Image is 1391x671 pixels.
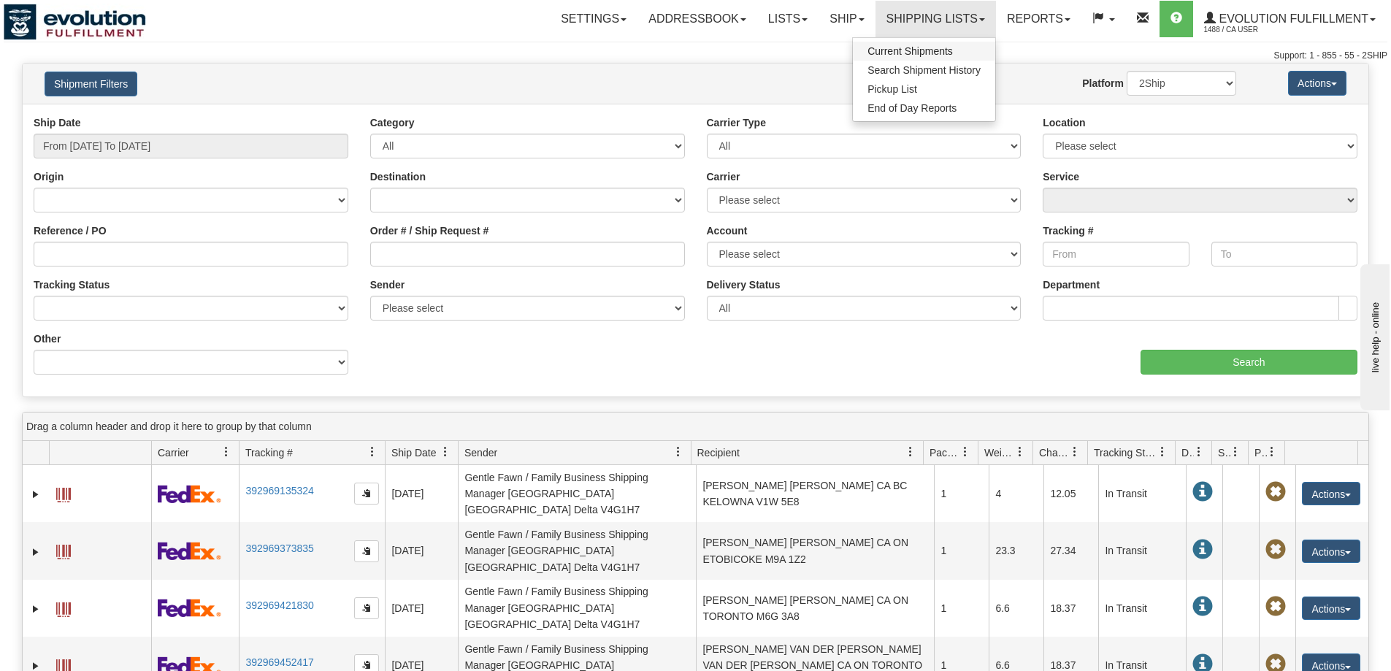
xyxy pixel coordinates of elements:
span: Search Shipment History [867,64,981,76]
span: Pickup List [867,83,917,95]
td: In Transit [1098,465,1186,522]
label: Service [1043,169,1079,184]
button: Copy to clipboard [354,540,379,562]
a: Pickup Status filter column settings [1260,440,1284,464]
span: Pickup Not Assigned [1265,597,1286,617]
span: Charge [1039,445,1070,460]
button: Copy to clipboard [354,483,379,505]
a: Carrier filter column settings [214,440,239,464]
label: Reference / PO [34,223,107,238]
span: Delivery Status [1181,445,1194,460]
span: 1488 / CA User [1204,23,1314,37]
a: Charge filter column settings [1062,440,1087,464]
button: Actions [1288,71,1346,96]
img: logo1488.jpg [4,4,146,40]
button: Shipment Filters [45,72,137,96]
a: Shipping lists [875,1,996,37]
input: To [1211,242,1357,267]
label: Department [1043,277,1100,292]
span: Tracking Status [1094,445,1157,460]
button: Actions [1302,540,1360,563]
button: Copy to clipboard [354,597,379,619]
td: 6.6 [989,580,1043,637]
a: Tracking Status filter column settings [1150,440,1175,464]
a: Addressbook [637,1,757,37]
input: From [1043,242,1189,267]
a: Reports [996,1,1081,37]
label: Origin [34,169,64,184]
a: Delivery Status filter column settings [1187,440,1211,464]
span: Pickup Not Assigned [1265,540,1286,560]
a: Expand [28,602,43,616]
a: Lists [757,1,819,37]
span: Evolution Fulfillment [1216,12,1368,25]
a: Tracking # filter column settings [360,440,385,464]
button: Actions [1302,482,1360,505]
a: Evolution Fulfillment 1488 / CA User [1193,1,1387,37]
a: Search Shipment History [853,61,995,80]
label: Other [34,331,61,346]
span: Recipient [697,445,740,460]
img: 2 - FedEx Express® [158,542,221,560]
td: [PERSON_NAME] [PERSON_NAME] CA ON ETOBICOKE M9A 1Z2 [696,522,934,579]
span: In Transit [1192,540,1213,560]
span: Sender [464,445,497,460]
label: Account [707,223,748,238]
a: Shipment Issues filter column settings [1223,440,1248,464]
label: Destination [370,169,426,184]
span: Tracking # [245,445,293,460]
td: Gentle Fawn / Family Business Shipping Manager [GEOGRAPHIC_DATA] [GEOGRAPHIC_DATA] Delta V4G1H7 [458,465,696,522]
td: 1 [934,465,989,522]
a: 392969452417 [245,656,313,668]
td: [DATE] [385,522,458,579]
label: Carrier Type [707,115,766,130]
img: 2 - FedEx Express® [158,485,221,503]
td: [DATE] [385,465,458,522]
button: Actions [1302,597,1360,620]
span: Weight [984,445,1015,460]
span: In Transit [1192,482,1213,502]
span: End of Day Reports [867,102,957,114]
td: 27.34 [1043,522,1098,579]
a: Pickup List [853,80,995,99]
input: Search [1141,350,1357,375]
a: Ship Date filter column settings [433,440,458,464]
span: Current Shipments [867,45,953,57]
a: End of Day Reports [853,99,995,118]
a: Expand [28,545,43,559]
a: Label [56,481,71,505]
td: In Transit [1098,522,1186,579]
a: Expand [28,487,43,502]
label: Order # / Ship Request # [370,223,489,238]
td: [PERSON_NAME] [PERSON_NAME] CA ON TORONTO M6G 3A8 [696,580,934,637]
a: Label [56,596,71,619]
a: Current Shipments [853,42,995,61]
img: 2 - FedEx Express® [158,599,221,617]
a: 392969373835 [245,542,313,554]
span: Packages [930,445,960,460]
td: 12.05 [1043,465,1098,522]
a: Ship [819,1,875,37]
a: Label [56,538,71,561]
label: Delivery Status [707,277,781,292]
label: Category [370,115,415,130]
span: Pickup Status [1254,445,1267,460]
td: 18.37 [1043,580,1098,637]
span: Ship Date [391,445,436,460]
a: 392969421830 [245,599,313,611]
a: Recipient filter column settings [898,440,923,464]
td: [DATE] [385,580,458,637]
span: Shipment Issues [1218,445,1230,460]
label: Tracking # [1043,223,1093,238]
label: Ship Date [34,115,81,130]
span: Pickup Not Assigned [1265,482,1286,502]
td: 4 [989,465,1043,522]
td: In Transit [1098,580,1186,637]
td: 1 [934,522,989,579]
div: live help - online [11,12,135,23]
td: [PERSON_NAME] [PERSON_NAME] CA BC KELOWNA V1W 5E8 [696,465,934,522]
a: Sender filter column settings [666,440,691,464]
td: Gentle Fawn / Family Business Shipping Manager [GEOGRAPHIC_DATA] [GEOGRAPHIC_DATA] Delta V4G1H7 [458,580,696,637]
iframe: chat widget [1357,261,1390,410]
a: Weight filter column settings [1008,440,1032,464]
